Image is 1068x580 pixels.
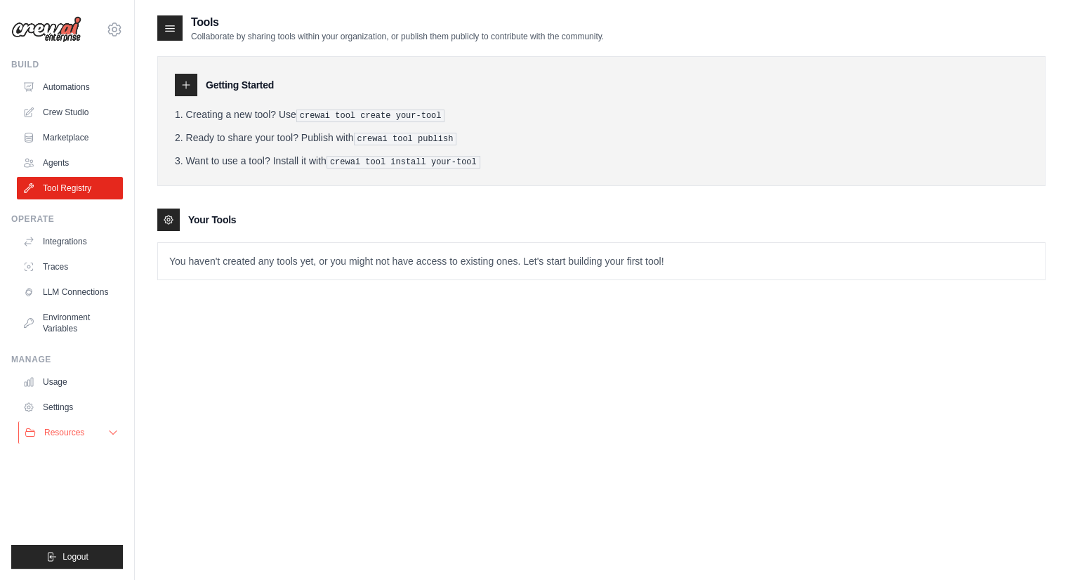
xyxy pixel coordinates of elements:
h3: Getting Started [206,78,274,92]
div: Manage [11,354,123,365]
a: Marketplace [17,126,123,149]
h3: Your Tools [188,213,236,227]
li: Want to use a tool? Install it with [175,154,1028,169]
a: LLM Connections [17,281,123,303]
a: Integrations [17,230,123,253]
a: Automations [17,76,123,98]
span: Resources [44,427,84,438]
a: Settings [17,396,123,418]
a: Traces [17,256,123,278]
pre: crewai tool install your-tool [327,156,480,169]
span: Logout [62,551,88,562]
li: Ready to share your tool? Publish with [175,131,1028,145]
a: Crew Studio [17,101,123,124]
li: Creating a new tool? Use [175,107,1028,122]
p: You haven't created any tools yet, or you might not have access to existing ones. Let's start bui... [158,243,1045,279]
a: Agents [17,152,123,174]
p: Collaborate by sharing tools within your organization, or publish them publicly to contribute wit... [191,31,604,42]
pre: crewai tool create your-tool [296,110,445,122]
button: Resources [18,421,124,444]
a: Usage [17,371,123,393]
div: Operate [11,213,123,225]
h2: Tools [191,14,604,31]
a: Tool Registry [17,177,123,199]
div: Build [11,59,123,70]
a: Environment Variables [17,306,123,340]
pre: crewai tool publish [354,133,457,145]
img: Logo [11,16,81,43]
button: Logout [11,545,123,569]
